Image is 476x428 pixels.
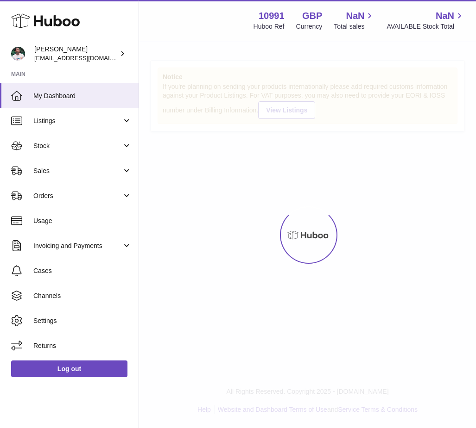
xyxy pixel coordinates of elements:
span: NaN [436,10,454,22]
span: Orders [33,192,122,200]
span: Total sales [334,22,375,31]
a: Log out [11,360,127,377]
a: NaN Total sales [334,10,375,31]
span: AVAILABLE Stock Total [387,22,465,31]
strong: GBP [302,10,322,22]
div: [PERSON_NAME] [34,45,118,62]
span: Returns [33,341,132,350]
span: [EMAIL_ADDRESS][DOMAIN_NAME] [34,54,136,62]
span: Usage [33,217,132,225]
span: My Dashboard [33,92,132,100]
span: Invoicing and Payments [33,242,122,250]
span: Settings [33,316,132,325]
img: timshieff@gmail.com [11,47,25,61]
div: Huboo Ref [254,22,285,31]
span: Channels [33,292,132,300]
span: Sales [33,167,122,175]
a: NaN AVAILABLE Stock Total [387,10,465,31]
span: NaN [346,10,364,22]
span: Listings [33,117,122,125]
div: Currency [296,22,323,31]
span: Cases [33,267,132,275]
strong: 10991 [259,10,285,22]
span: Stock [33,142,122,150]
